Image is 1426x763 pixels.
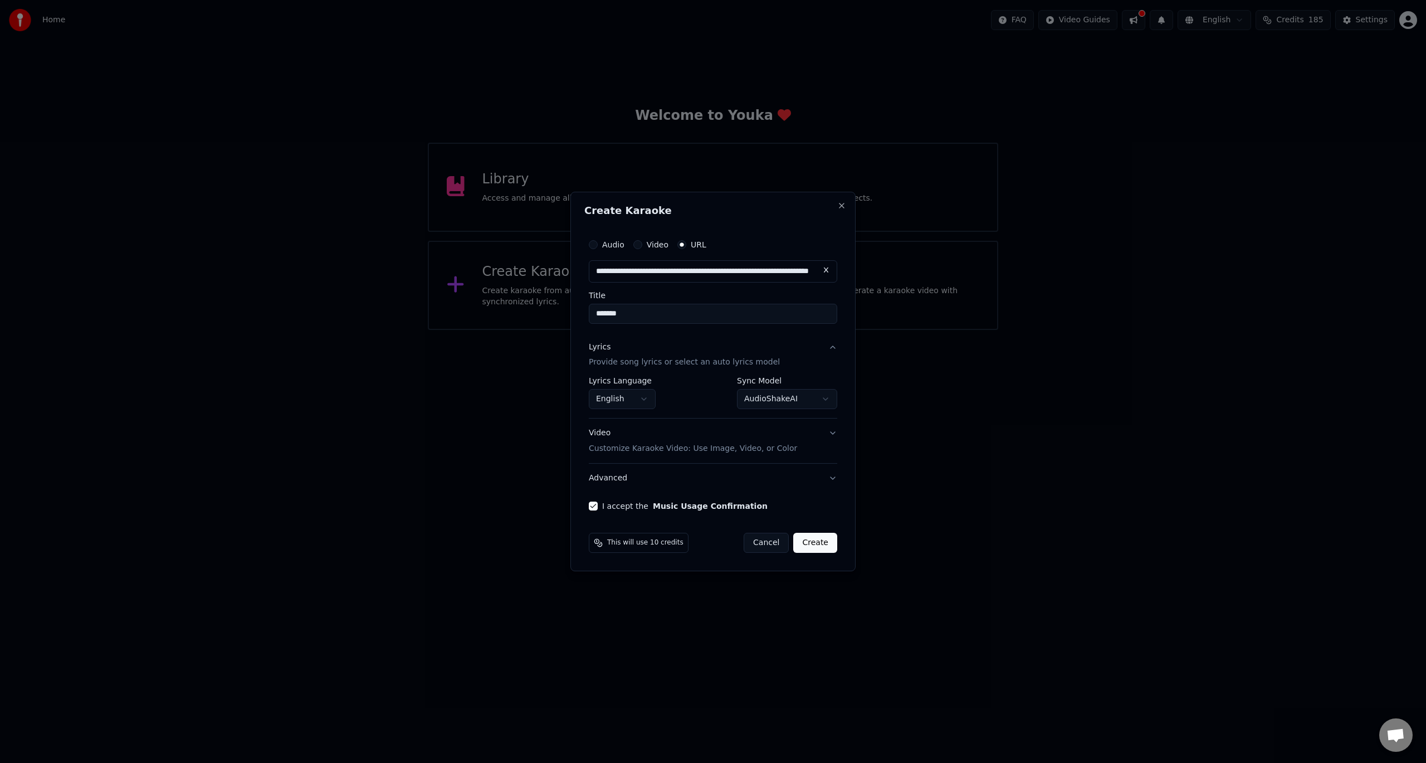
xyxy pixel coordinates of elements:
label: I accept the [602,502,768,510]
h2: Create Karaoke [584,206,842,216]
button: Cancel [744,533,789,553]
label: Video [647,241,668,249]
span: This will use 10 credits [607,538,683,547]
label: Lyrics Language [589,377,656,385]
button: LyricsProvide song lyrics or select an auto lyrics model [589,333,837,377]
label: Sync Model [737,377,837,385]
button: VideoCustomize Karaoke Video: Use Image, Video, or Color [589,419,837,464]
div: Video [589,428,797,455]
label: Audio [602,241,624,249]
div: Lyrics [589,342,611,353]
p: Customize Karaoke Video: Use Image, Video, or Color [589,443,797,454]
div: LyricsProvide song lyrics or select an auto lyrics model [589,377,837,419]
button: I accept the [653,502,768,510]
label: Title [589,291,837,299]
p: Provide song lyrics or select an auto lyrics model [589,357,780,368]
button: Create [793,533,837,553]
button: Advanced [589,464,837,493]
label: URL [691,241,706,249]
